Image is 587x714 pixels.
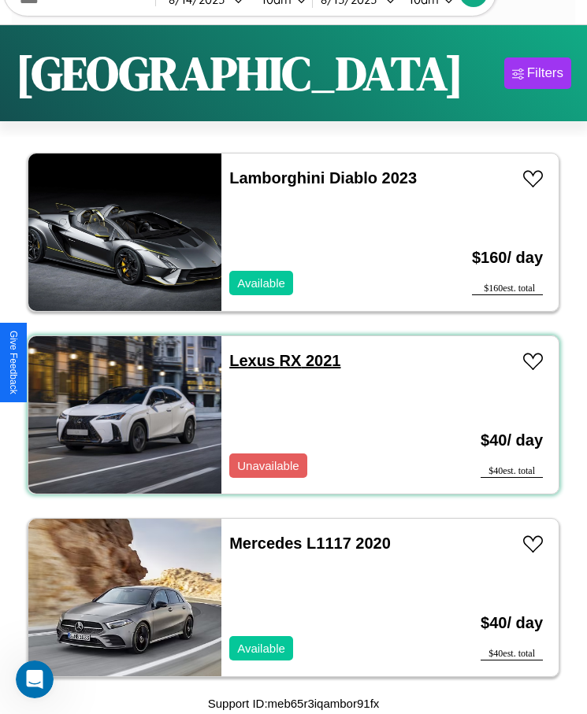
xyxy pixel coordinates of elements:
a: Mercedes L1117 2020 [229,535,391,552]
h1: [GEOGRAPHIC_DATA] [16,41,463,105]
iframe: Intercom live chat [16,660,54,698]
h3: $ 160 / day [472,233,543,283]
p: Support ID: meb65r3iqambor91fx [208,693,380,714]
p: Available [237,638,285,659]
h3: $ 40 / day [481,598,543,648]
div: $ 40 est. total [481,465,543,478]
button: Filters [504,57,571,89]
p: Available [237,272,285,294]
p: Unavailable [237,455,299,476]
div: Give Feedback [8,331,19,394]
div: $ 40 est. total [481,648,543,660]
div: $ 160 est. total [472,283,543,295]
a: Lexus RX 2021 [229,352,340,369]
a: Lamborghini Diablo 2023 [229,169,417,187]
h3: $ 40 / day [481,416,543,465]
div: Filters [527,65,563,81]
